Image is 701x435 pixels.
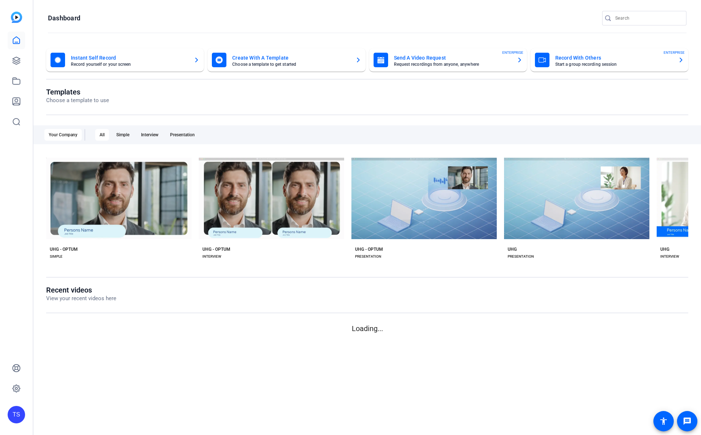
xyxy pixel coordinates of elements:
div: Your Company [44,129,82,141]
span: ENTERPRISE [664,50,685,55]
p: Choose a template to use [46,96,109,105]
div: PRESENTATION [508,254,534,259]
button: Create With A TemplateChoose a template to get started [208,48,365,72]
button: Send A Video RequestRequest recordings from anyone, anywhereENTERPRISE [369,48,527,72]
div: All [95,129,109,141]
div: UHG - OPTUM [202,246,230,252]
div: PRESENTATION [355,254,381,259]
mat-card-subtitle: Record yourself or your screen [71,62,188,67]
mat-icon: message [683,417,692,426]
h1: Templates [46,88,109,96]
p: View your recent videos here [46,294,116,303]
mat-icon: accessibility [659,417,668,426]
mat-card-title: Record With Others [555,53,672,62]
mat-card-title: Instant Self Record [71,53,188,62]
button: Record With OthersStart a group recording sessionENTERPRISE [531,48,688,72]
div: SIMPLE [50,254,63,259]
div: Simple [112,129,134,141]
div: UHG [660,246,669,252]
input: Search [615,14,681,23]
mat-card-subtitle: Choose a template to get started [232,62,349,67]
div: INTERVIEW [202,254,221,259]
div: UHG - OPTUM [50,246,78,252]
img: blue-gradient.svg [11,12,22,23]
h1: Dashboard [48,14,80,23]
span: ENTERPRISE [502,50,523,55]
div: UHG [508,246,517,252]
button: Instant Self RecordRecord yourself or your screen [46,48,204,72]
div: TS [8,406,25,423]
h1: Recent videos [46,286,116,294]
mat-card-title: Create With A Template [232,53,349,62]
div: Interview [137,129,163,141]
div: UHG - OPTUM [355,246,383,252]
div: INTERVIEW [660,254,679,259]
p: Loading... [46,323,688,334]
mat-card-subtitle: Start a group recording session [555,62,672,67]
mat-card-subtitle: Request recordings from anyone, anywhere [394,62,511,67]
mat-card-title: Send A Video Request [394,53,511,62]
div: Presentation [166,129,199,141]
